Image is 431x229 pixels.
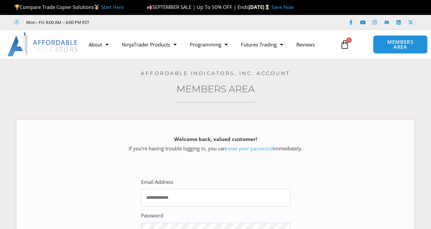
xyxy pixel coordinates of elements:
img: 🍂 [147,5,152,10]
span: Mon - Fri: 8:00 AM – 6:00 PM EST [25,18,89,26]
span: Compare Trade Copier Solutions [14,4,124,10]
label: Email Address [141,178,173,187]
iframe: Customer reviews powered by Trustpilot [99,19,198,26]
img: 🏆 [15,5,20,10]
strong: Welcome back, valued customer! [174,136,257,142]
a: Futures Trading [234,37,290,52]
a: Save Now [271,4,294,10]
img: ⌛ [265,5,270,10]
label: Password [141,211,163,220]
a: MEMBERS AREA [373,35,427,54]
p: If you’re having trouble logging in, you can immediately. [28,135,403,153]
a: Affordable Indicators, Inc. Account [141,70,290,76]
a: About [82,37,115,52]
a: Reviews [290,37,322,52]
span: MEMBERS AREA [380,39,420,49]
a: reset your password [226,145,273,152]
a: Start Here [101,4,124,10]
nav: Menu [82,37,336,52]
strong: [DATE] [249,4,271,10]
a: Members Area [177,83,255,95]
a: 0 [330,35,359,54]
img: LogoAI | Affordable Indicators – NinjaTrader [7,33,79,56]
a: NinjaTrader Products [115,37,183,52]
span: SEPTEMBER SALE | Up To 50% OFF | Ends [147,4,249,10]
a: Programming [183,37,234,52]
img: 🥇 [94,5,99,10]
span: 0 [346,38,352,43]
